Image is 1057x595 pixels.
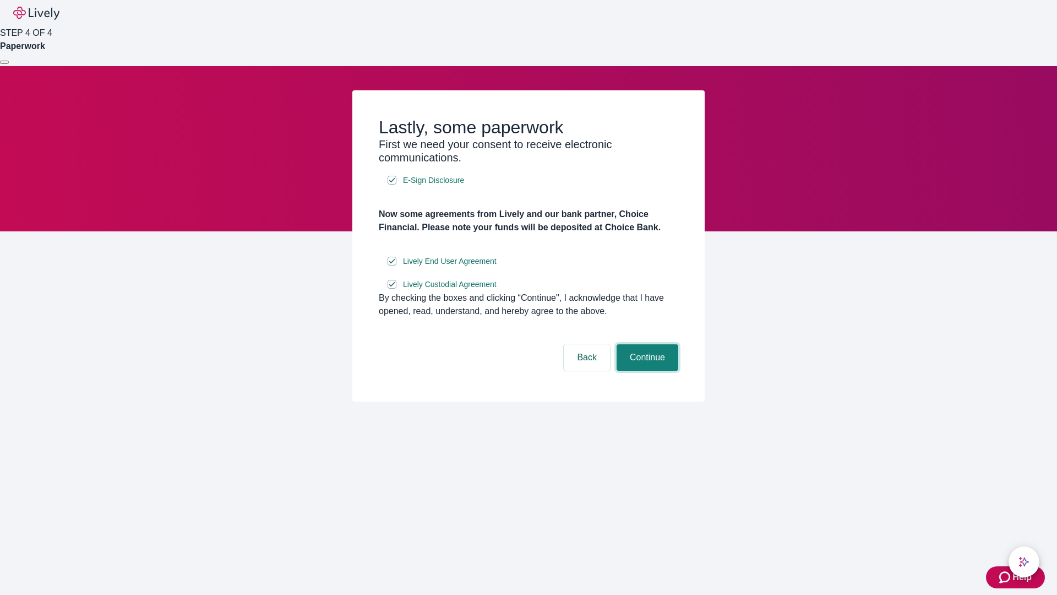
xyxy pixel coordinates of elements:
[986,566,1045,588] button: Zendesk support iconHelp
[1009,547,1039,577] button: chat
[379,138,678,164] h3: First we need your consent to receive electronic communications.
[999,571,1012,584] svg: Zendesk support icon
[564,344,610,371] button: Back
[379,117,678,138] h2: Lastly, some paperwork
[617,344,678,371] button: Continue
[403,175,464,186] span: E-Sign Disclosure
[403,256,497,267] span: Lively End User Agreement
[1018,556,1029,567] svg: Lively AI Assistant
[401,255,499,268] a: e-sign disclosure document
[379,291,678,318] div: By checking the boxes and clicking “Continue", I acknowledge that I have opened, read, understand...
[13,7,59,20] img: Lively
[401,174,466,187] a: e-sign disclosure document
[403,279,497,290] span: Lively Custodial Agreement
[1012,571,1032,584] span: Help
[401,278,499,291] a: e-sign disclosure document
[379,208,678,234] h4: Now some agreements from Lively and our bank partner, Choice Financial. Please note your funds wi...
